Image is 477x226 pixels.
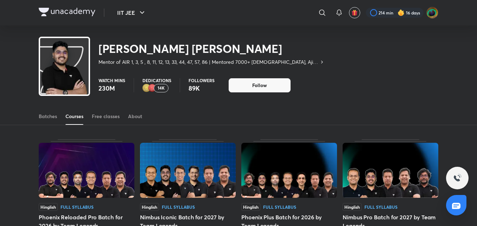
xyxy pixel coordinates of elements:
[92,113,120,120] div: Free classes
[189,78,215,83] p: Followers
[142,84,151,92] img: educator badge2
[128,113,142,120] div: About
[343,143,438,198] img: Thumbnail
[252,82,267,89] span: Follow
[39,143,134,198] img: Thumbnail
[189,84,215,92] p: 89K
[241,143,337,198] img: Thumbnail
[142,78,171,83] p: Dedications
[113,6,151,20] button: IIT JEE
[140,203,159,211] span: Hinglish
[39,203,58,211] span: Hinglish
[39,8,95,16] img: Company Logo
[39,8,95,18] a: Company Logo
[453,174,462,182] img: ttu
[241,203,260,211] span: Hinglish
[351,10,358,16] img: avatar
[364,205,397,209] div: Full Syllabus
[148,84,157,92] img: educator badge1
[65,108,83,125] a: Courses
[162,205,195,209] div: Full Syllabus
[426,7,438,19] img: Shravan
[263,205,296,209] div: Full Syllabus
[128,108,142,125] a: About
[349,7,360,18] button: avatar
[343,203,362,211] span: Hinglish
[98,59,319,66] p: Mentor of AIR 1, 3, 5 , 8, 11, 12, 13, 33, 44, 47, 57, 86 | Mentored 7000+ [DEMOGRAPHIC_DATA], Aj...
[39,108,57,125] a: Batches
[61,205,94,209] div: Full Syllabus
[98,78,125,83] p: Watch mins
[65,113,83,120] div: Courses
[158,86,165,91] p: 14K
[98,84,125,92] p: 230M
[397,9,405,16] img: streak
[229,78,291,92] button: Follow
[40,39,89,106] img: class
[98,42,325,56] h2: [PERSON_NAME] [PERSON_NAME]
[39,113,57,120] div: Batches
[92,108,120,125] a: Free classes
[140,143,236,198] img: Thumbnail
